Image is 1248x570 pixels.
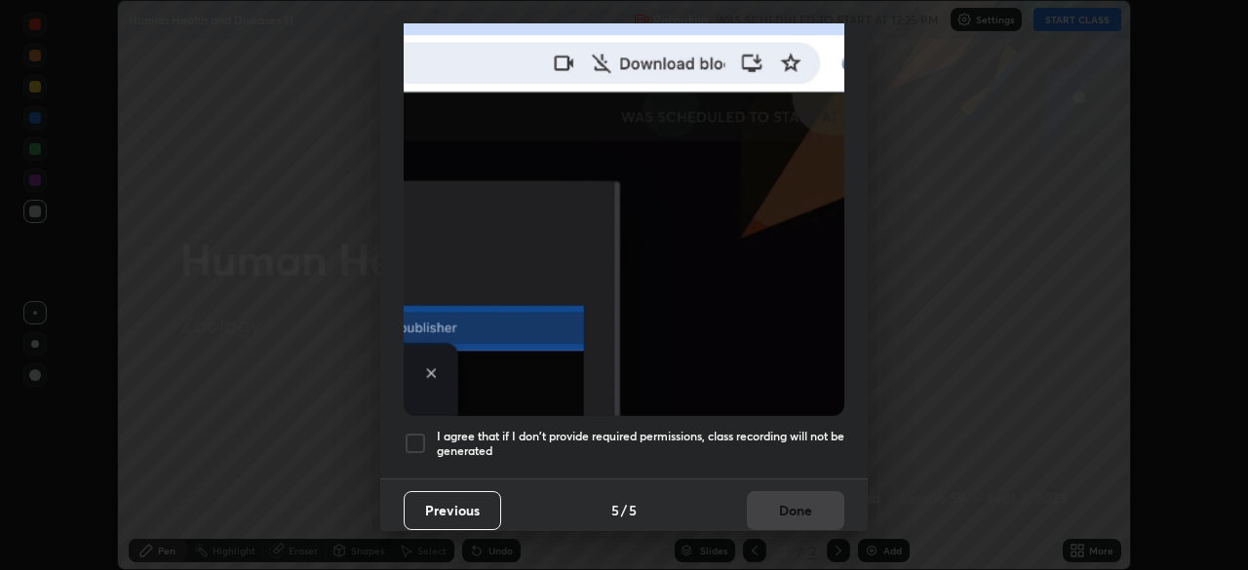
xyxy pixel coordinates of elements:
[404,491,501,530] button: Previous
[437,429,844,459] h5: I agree that if I don't provide required permissions, class recording will not be generated
[629,500,637,520] h4: 5
[621,500,627,520] h4: /
[611,500,619,520] h4: 5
